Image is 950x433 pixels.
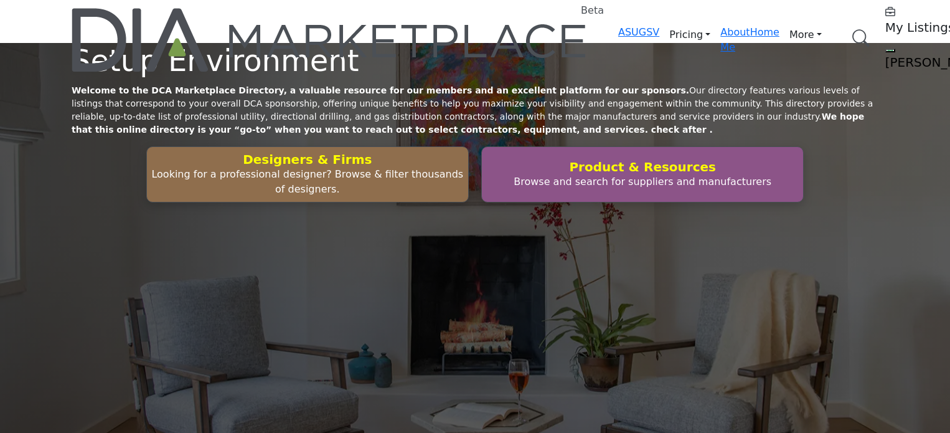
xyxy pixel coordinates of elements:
[720,26,750,53] a: About Me
[885,49,895,52] button: Show hide supplier dropdown
[779,25,832,45] a: More
[151,167,464,197] p: Looking for a professional designer? Browse & filter thousands of designers.
[581,4,604,16] h6: Beta
[146,146,469,202] button: Designers & Firms Looking for a professional designer? Browse & filter thousands of designers.
[72,84,878,136] p: Our directory features various levels of listings that correspond to your overall DCA sponsorship...
[750,26,779,38] a: Home
[72,8,588,72] img: Site Logo
[72,8,588,72] a: Beta
[659,25,720,45] a: Pricing
[618,26,659,38] a: ASUGSV
[486,174,799,189] p: Browse and search for suppliers and manufacturers
[72,85,689,95] strong: Welcome to the DCA Marketplace Directory, a valuable resource for our members and an excellent pl...
[72,112,864,135] strong: We hope that this online directory is your “go-to” when you want to reach out to select contracto...
[839,22,878,55] a: Search
[481,146,804,202] button: Product & Resources Browse and search for suppliers and manufacturers
[486,159,799,174] h2: Product & Resources
[151,152,464,167] h2: Designers & Firms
